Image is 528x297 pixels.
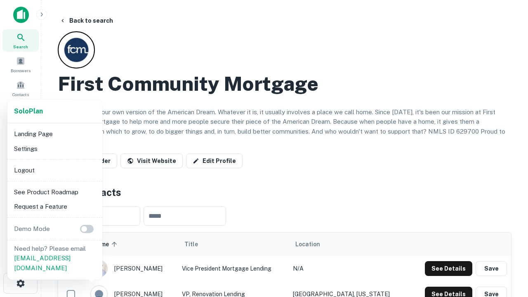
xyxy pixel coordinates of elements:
li: Landing Page [11,127,99,141]
li: Request a Feature [11,199,99,214]
a: SoloPlan [14,106,43,116]
li: Logout [11,163,99,178]
a: [EMAIL_ADDRESS][DOMAIN_NAME] [14,255,71,271]
iframe: Chat Widget [487,205,528,244]
li: See Product Roadmap [11,185,99,200]
p: Need help? Please email [14,244,96,273]
strong: Solo Plan [14,107,43,115]
li: Settings [11,141,99,156]
p: Demo Mode [11,224,53,234]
